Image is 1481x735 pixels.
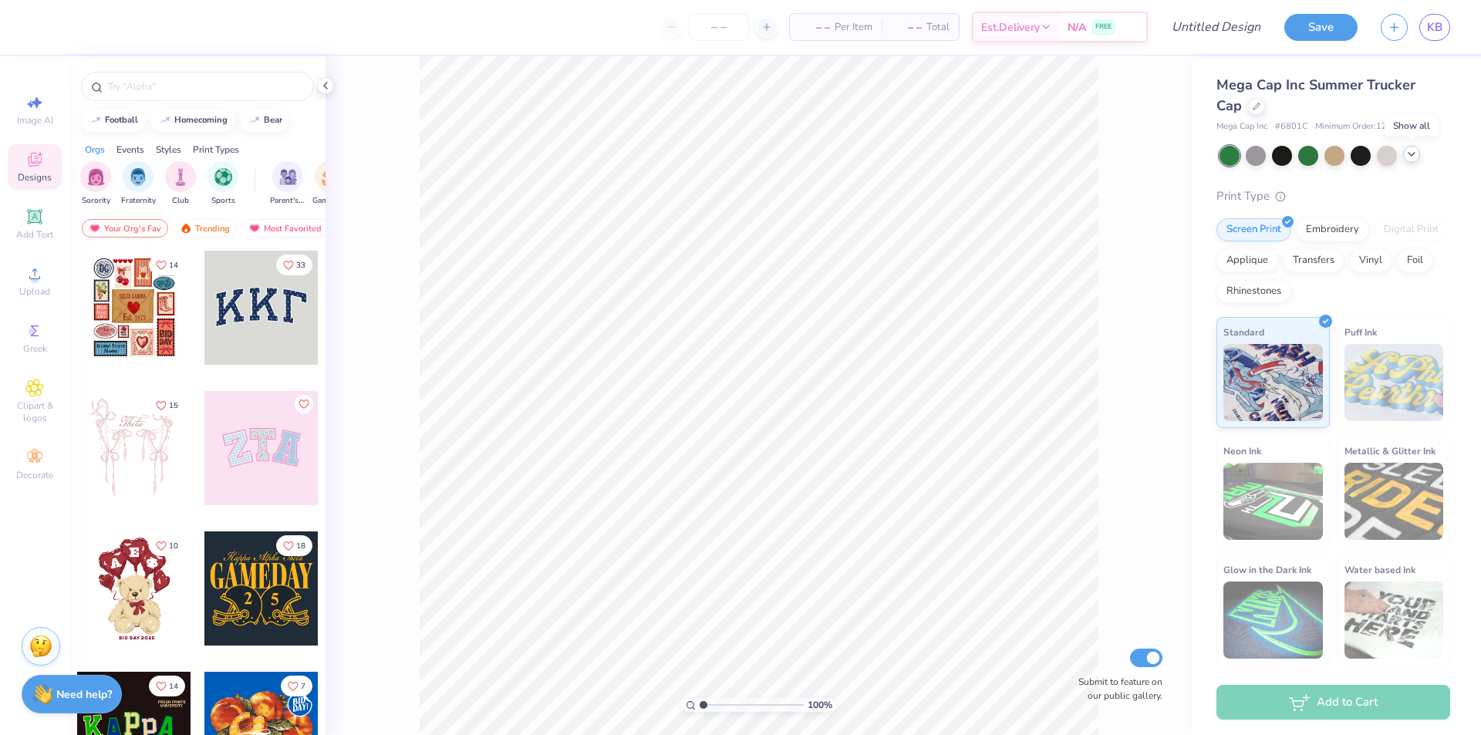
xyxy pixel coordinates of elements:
span: 10 [169,542,178,550]
button: filter button [312,161,348,207]
div: filter for Game Day [312,161,348,207]
span: Greek [23,342,47,355]
span: Decorate [16,469,53,481]
button: Like [276,255,312,275]
span: 15 [169,402,178,410]
span: 14 [169,683,178,690]
img: most_fav.gif [89,223,101,234]
span: Clipart & logos [8,400,62,424]
span: Metallic & Glitter Ink [1344,443,1435,459]
button: filter button [121,161,156,207]
div: filter for Sports [207,161,238,207]
button: Save [1284,14,1358,41]
input: Try "Alpha" [106,79,304,94]
span: Game Day [312,195,348,207]
img: trending.gif [180,223,192,234]
button: Like [149,535,185,556]
strong: Need help? [56,687,112,702]
span: FREE [1095,22,1112,32]
div: Digital Print [1374,218,1449,241]
div: filter for Club [165,161,196,207]
span: Neon Ink [1223,443,1261,459]
span: Club [172,195,189,207]
button: filter button [165,161,196,207]
span: Total [926,19,950,35]
input: Untitled Design [1159,12,1273,42]
button: homecoming [150,109,234,132]
span: 14 [169,261,178,269]
button: Like [149,395,185,416]
div: football [105,116,138,124]
div: Foil [1397,249,1433,272]
button: filter button [80,161,111,207]
div: Print Types [193,143,239,157]
div: Applique [1216,249,1278,272]
div: Orgs [85,143,105,157]
div: bear [264,116,282,124]
span: Add Text [16,228,53,241]
span: 33 [296,261,305,269]
div: filter for Sorority [80,161,111,207]
img: trend_line.gif [159,116,171,125]
button: bear [240,109,289,132]
span: Water based Ink [1344,561,1415,578]
div: Your Org's Fav [82,219,168,238]
div: Embroidery [1296,218,1369,241]
div: Show all [1385,115,1439,137]
span: Standard [1223,324,1264,340]
span: 7 [301,683,305,690]
div: homecoming [174,116,228,124]
img: most_fav.gif [248,223,261,234]
span: # 6801C [1275,120,1307,133]
button: Like [281,676,312,696]
img: Game Day Image [322,168,339,186]
img: Parent's Weekend Image [279,168,297,186]
span: Mega Cap Inc [1216,120,1267,133]
div: filter for Fraternity [121,161,156,207]
span: Puff Ink [1344,324,1377,340]
div: Transfers [1283,249,1344,272]
span: Designs [18,171,52,184]
img: Fraternity Image [130,168,147,186]
div: Styles [156,143,181,157]
img: Neon Ink [1223,463,1323,540]
label: Submit to feature on our public gallery. [1070,675,1162,703]
button: football [81,109,145,132]
button: filter button [207,161,238,207]
img: trend_line.gif [248,116,261,125]
a: KB [1419,14,1450,41]
button: Like [295,395,313,413]
img: Glow in the Dark Ink [1223,582,1323,659]
img: Puff Ink [1344,344,1444,421]
span: Minimum Order: 12 + [1315,120,1392,133]
span: N/A [1068,19,1086,35]
button: Like [149,676,185,696]
div: filter for Parent's Weekend [270,161,305,207]
span: – – [891,19,922,35]
span: Per Item [835,19,872,35]
button: Like [149,255,185,275]
div: Events [116,143,144,157]
div: Print Type [1216,187,1450,205]
img: Sports Image [214,168,232,186]
img: Club Image [172,168,189,186]
span: Image AI [17,114,53,126]
span: 18 [296,542,305,550]
img: Water based Ink [1344,582,1444,659]
span: Sports [211,195,235,207]
span: Est. Delivery [981,19,1040,35]
span: KB [1427,19,1442,36]
span: 100 % [808,698,832,712]
span: Parent's Weekend [270,195,305,207]
img: Standard [1223,344,1323,421]
div: Vinyl [1349,249,1392,272]
button: filter button [270,161,305,207]
div: Most Favorited [241,219,329,238]
img: trend_line.gif [89,116,102,125]
input: – – [689,13,749,41]
img: Sorority Image [87,168,105,186]
span: Sorority [82,195,110,207]
span: Glow in the Dark Ink [1223,561,1311,578]
span: – – [799,19,830,35]
img: Metallic & Glitter Ink [1344,463,1444,540]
